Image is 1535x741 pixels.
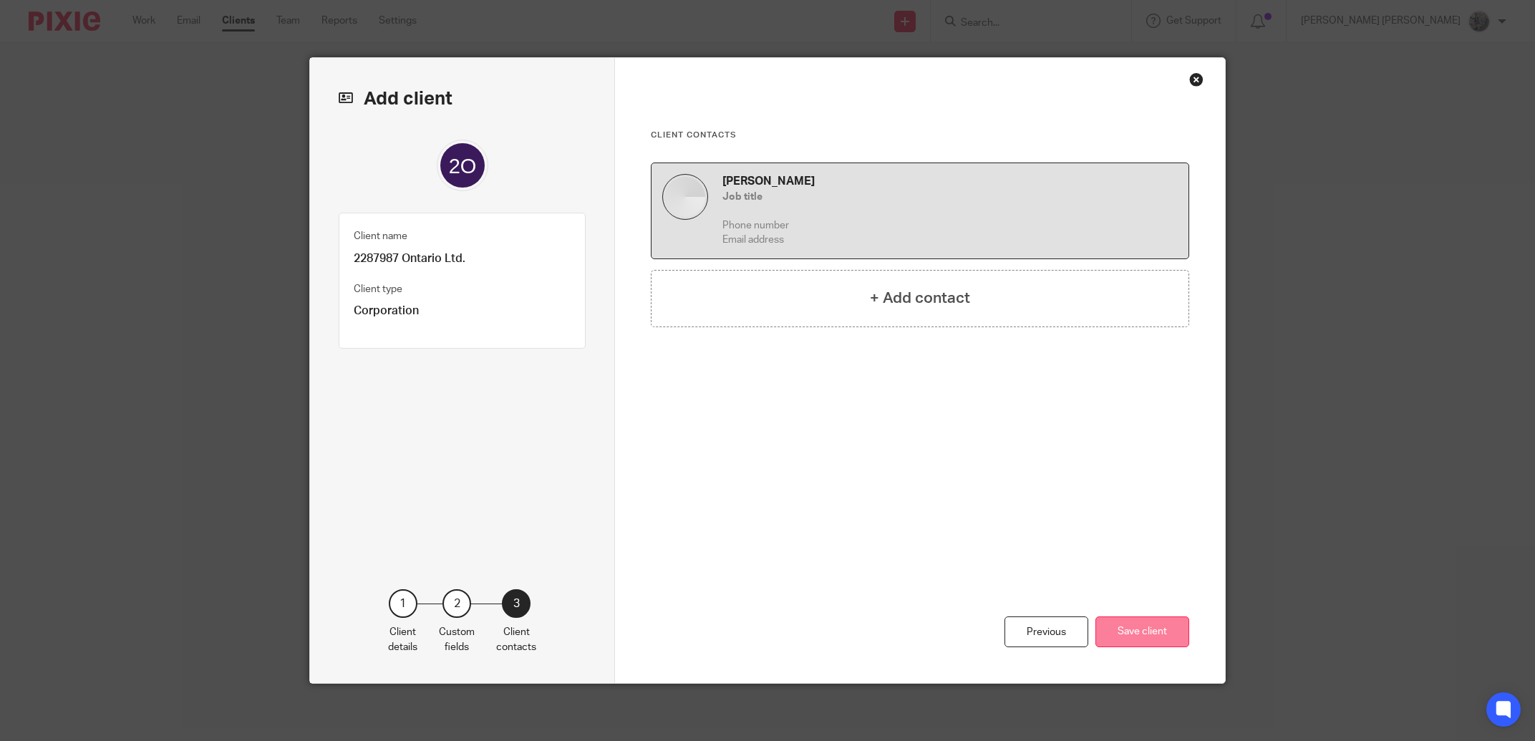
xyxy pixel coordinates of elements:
img: default.jpg [662,174,708,220]
label: Client type [354,282,402,296]
h2: Add client [339,87,586,111]
h3: Client contacts [651,130,1189,141]
button: Save client [1095,616,1189,647]
h5: Job title [722,190,1178,204]
h4: [PERSON_NAME] [722,174,1178,189]
div: Previous [1004,616,1088,647]
h4: + Add contact [870,287,970,309]
div: 2 [442,589,471,618]
div: Close this dialog window [1189,72,1204,87]
div: 3 [502,589,531,618]
p: Phone number [722,218,1178,233]
p: 2287987 Ontario Ltd. [354,251,571,266]
p: Custom fields [439,625,475,654]
img: svg%3E [437,140,488,191]
p: Corporation [354,304,571,319]
div: 1 [389,589,417,618]
p: Email address [722,233,1178,247]
label: Client name [354,229,407,243]
p: Client details [388,625,417,654]
p: Client contacts [496,625,536,654]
